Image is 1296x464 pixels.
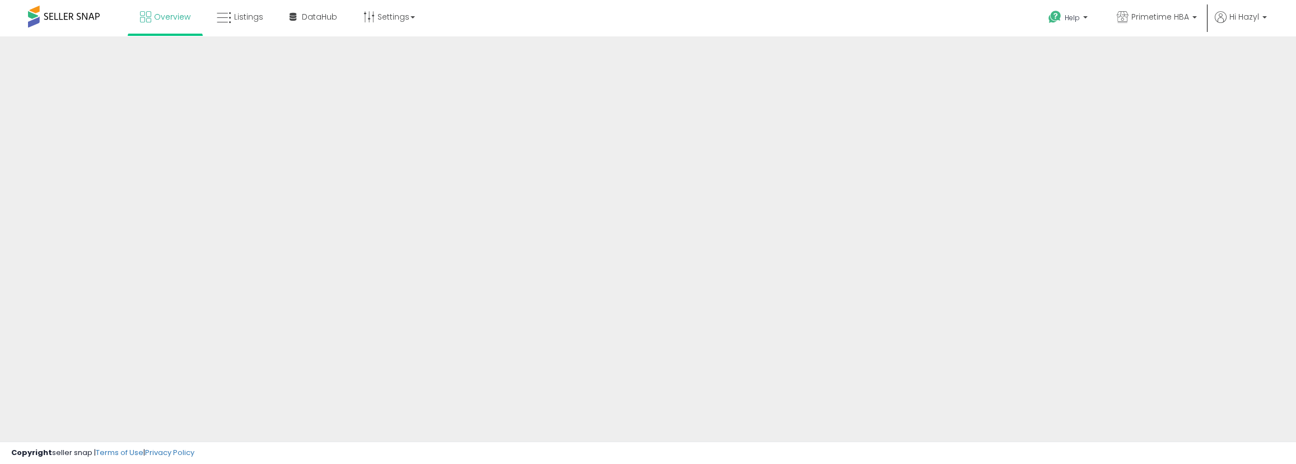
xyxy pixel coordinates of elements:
span: Listings [234,11,263,22]
strong: Copyright [11,447,52,458]
span: DataHub [302,11,337,22]
span: Help [1065,13,1080,22]
a: Help [1039,2,1099,36]
a: Privacy Policy [145,447,194,458]
span: Primetime HBA [1131,11,1189,22]
div: seller snap | | [11,448,194,458]
a: Terms of Use [96,447,143,458]
a: Hi Hazyl [1215,11,1267,36]
i: Get Help [1048,10,1062,24]
span: Hi Hazyl [1229,11,1259,22]
span: Overview [154,11,190,22]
